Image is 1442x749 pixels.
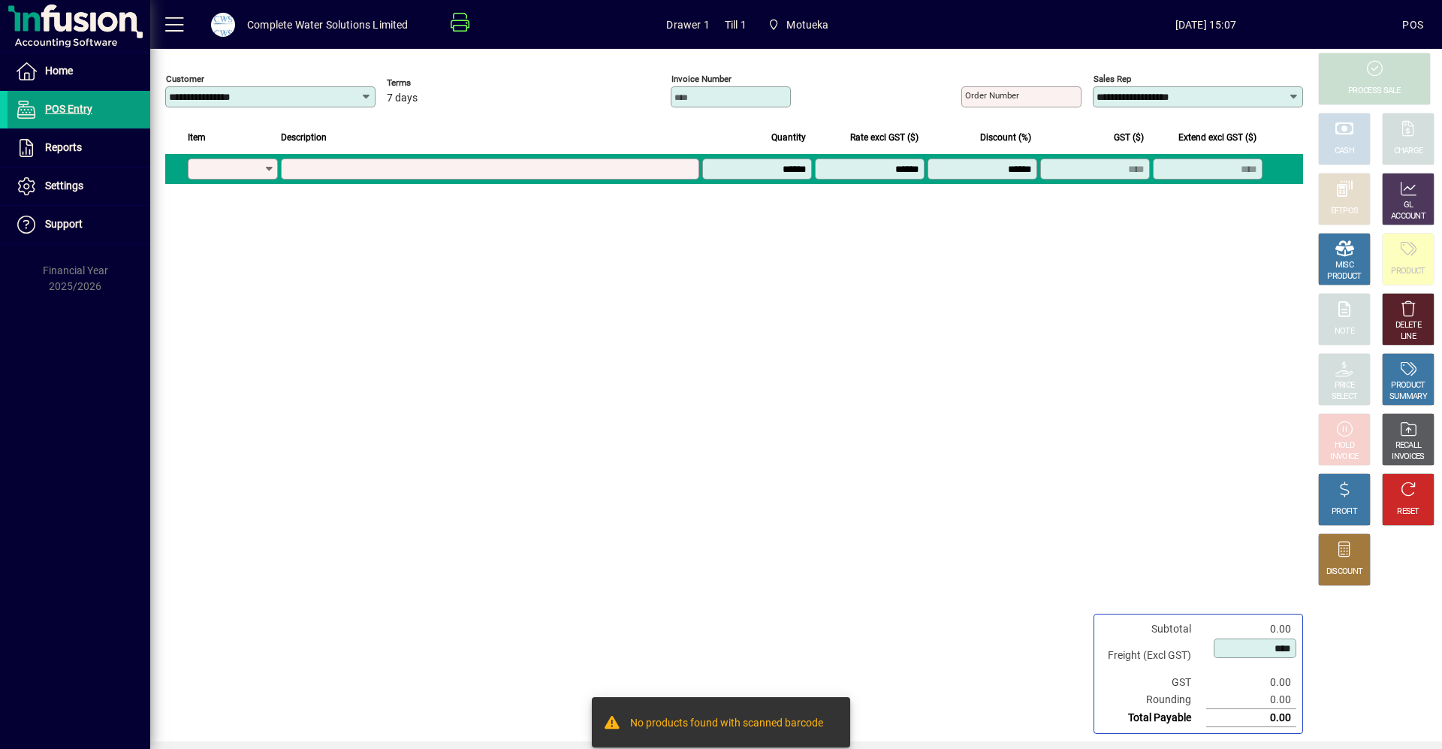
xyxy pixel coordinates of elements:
a: Home [8,53,150,90]
td: Rounding [1100,691,1206,709]
td: 0.00 [1206,709,1296,727]
span: Motueka [762,11,835,38]
div: CHARGE [1394,146,1423,157]
div: PROFIT [1332,506,1357,518]
span: POS Entry [45,103,92,115]
td: Freight (Excl GST) [1100,638,1206,674]
mat-label: Sales rep [1094,74,1131,84]
td: 0.00 [1206,691,1296,709]
span: Drawer 1 [666,13,709,37]
div: DISCOUNT [1326,566,1362,578]
td: 0.00 [1206,674,1296,691]
span: Motueka [786,13,828,37]
div: DELETE [1395,320,1421,331]
div: MISC [1335,260,1353,271]
span: Settings [45,180,83,192]
div: PROCESS SALE [1348,86,1401,97]
div: ACCOUNT [1391,211,1425,222]
span: Support [45,218,83,230]
div: SELECT [1332,391,1358,403]
div: PRODUCT [1391,380,1425,391]
div: RECALL [1395,440,1422,452]
div: INVOICES [1392,452,1424,463]
div: EFTPOS [1331,206,1359,217]
div: PRODUCT [1391,266,1425,277]
mat-label: Customer [166,74,204,84]
td: GST [1100,674,1206,691]
div: Complete Water Solutions Limited [247,13,409,37]
a: Reports [8,129,150,167]
div: SUMMARY [1389,391,1427,403]
div: NOTE [1335,326,1354,337]
span: [DATE] 15:07 [1009,13,1402,37]
div: RESET [1397,506,1419,518]
span: Rate excl GST ($) [850,129,919,146]
span: Terms [387,78,477,88]
td: Total Payable [1100,709,1206,727]
div: POS [1402,13,1423,37]
span: Extend excl GST ($) [1178,129,1256,146]
span: Discount (%) [980,129,1031,146]
div: PRICE [1335,380,1355,391]
div: GL [1404,200,1413,211]
div: CASH [1335,146,1354,157]
div: LINE [1401,331,1416,343]
td: 0.00 [1206,621,1296,638]
span: Reports [45,141,82,153]
span: Item [188,129,206,146]
button: Profile [199,11,247,38]
div: No products found with scanned barcode [630,715,823,733]
span: GST ($) [1114,129,1144,146]
span: Till 1 [725,13,747,37]
span: 7 days [387,92,418,104]
a: Support [8,206,150,243]
span: Description [281,129,327,146]
mat-label: Order number [965,90,1019,101]
div: HOLD [1335,440,1354,452]
div: PRODUCT [1327,271,1361,282]
td: Subtotal [1100,621,1206,638]
span: Quantity [771,129,806,146]
a: Settings [8,168,150,205]
mat-label: Invoice number [671,74,732,84]
span: Home [45,65,73,77]
div: INVOICE [1330,452,1358,463]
